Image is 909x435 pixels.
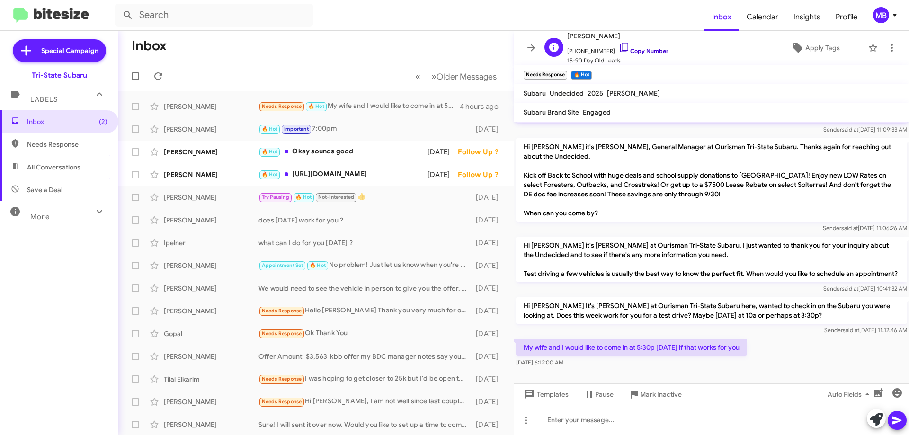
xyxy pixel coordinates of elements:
span: Save a Deal [27,185,62,195]
a: Copy Number [619,47,668,54]
div: 👍 [258,192,471,203]
div: [PERSON_NAME] [164,284,258,293]
span: Labels [30,95,58,104]
span: Undecided [550,89,584,98]
span: All Conversations [27,162,80,172]
input: Search [115,4,313,27]
span: 🔥 Hot [262,149,278,155]
span: Try Pausing [262,194,289,200]
span: (2) [99,117,107,126]
div: [DATE] [471,238,506,248]
h1: Inbox [132,38,167,53]
div: [DATE] [471,215,506,225]
div: [DATE] [471,193,506,202]
div: Follow Up ? [458,170,506,179]
a: Special Campaign [13,39,106,62]
div: [DATE] [471,284,506,293]
div: does [DATE] work for you ? [258,215,471,225]
span: Auto Fields [828,386,873,403]
span: Subaru Brand Site [524,108,579,116]
div: Offer Amount: $3,563 kbb offer my BDC manager notes say your passing it on to your son let us kno... [258,352,471,361]
span: 🔥 Hot [295,194,312,200]
span: Needs Response [262,399,302,405]
div: [DATE] [428,147,458,157]
button: Previous [410,67,426,86]
span: Appointment Set [262,262,303,268]
a: Profile [828,3,865,31]
div: [PERSON_NAME] [164,420,258,429]
span: 🔥 Hot [310,262,326,268]
a: Inbox [704,3,739,31]
div: [PERSON_NAME] [164,102,258,111]
div: [DATE] [471,329,506,338]
div: Hi [PERSON_NAME], I am not well since last couple of days, sorry couldn't reply to you. I wont be... [258,396,471,407]
a: Calendar [739,3,786,31]
span: [PERSON_NAME] [607,89,660,98]
span: Needs Response [262,103,302,109]
div: Okay sounds good [258,146,428,157]
div: Gopal [164,329,258,338]
p: Hi [PERSON_NAME] It's [PERSON_NAME] at Ourisman Tri-State Subaru here, wanted to check in on the ... [516,297,907,324]
div: [PERSON_NAME] [164,124,258,134]
span: 15-90 Day Old Leads [567,56,668,65]
span: Apply Tags [805,39,840,56]
div: [PERSON_NAME] [164,352,258,361]
div: Sure! I will sent it over now. Would you like to set up a time to come in and see it? [258,420,471,429]
div: [PERSON_NAME] [164,261,258,270]
div: what can I do for you [DATE] ? [258,238,471,248]
span: 2025 [588,89,603,98]
span: Sender [DATE] 11:09:33 AM [823,126,907,133]
div: 7:00pm [258,124,471,134]
span: said at [842,285,858,292]
div: My wife and I would like to come in at 5:30p [DATE] if that works for you [258,101,460,112]
div: [DATE] [471,306,506,316]
span: Pause [595,386,614,403]
span: said at [843,327,859,334]
div: We would need to see the vehicle in person to give you the offer. Do you have time to stop in for... [258,284,471,293]
span: Mark Inactive [640,386,682,403]
small: 🔥 Hot [571,71,591,80]
button: Apply Tags [766,39,864,56]
span: « [415,71,420,82]
div: [DATE] [471,420,506,429]
span: Sender [DATE] 11:12:46 AM [824,327,907,334]
div: I was hoping to get closer to 25k but I'd be open to hearing what you can offer [258,373,471,384]
span: Sender [DATE] 10:41:32 AM [823,285,907,292]
span: Needs Response [262,308,302,314]
span: Inbox [27,117,107,126]
span: [PHONE_NUMBER] [567,42,668,56]
span: said at [841,224,858,231]
div: [PERSON_NAME] [164,170,258,179]
span: Important [284,126,309,132]
button: Mark Inactive [621,386,689,403]
span: 🔥 Hot [262,171,278,178]
button: Pause [576,386,621,403]
div: MB [873,7,889,23]
div: Follow Up ? [458,147,506,157]
button: Auto Fields [820,386,881,403]
span: [PERSON_NAME] [567,30,668,42]
span: Engaged [583,108,611,116]
span: Needs Response [262,376,302,382]
div: [DATE] [471,374,506,384]
span: [DATE] 6:12:00 AM [516,359,563,366]
span: Needs Response [262,330,302,337]
span: said at [842,126,858,133]
small: Needs Response [524,71,567,80]
div: No problem! Just let us know when you're ready, and we can find a time that works for you. Lookin... [258,260,471,271]
span: Needs Response [27,140,107,149]
p: Hi [PERSON_NAME] it's [PERSON_NAME], General Manager at Ourisman Tri-State Subaru. Thanks again f... [516,138,907,222]
a: Insights [786,3,828,31]
div: [PERSON_NAME] [164,397,258,407]
p: My wife and I would like to come in at 5:30p [DATE] if that works for you [516,339,747,356]
span: Special Campaign [41,46,98,55]
div: Tilal Elkarim [164,374,258,384]
span: Sender [DATE] 11:06:26 AM [823,224,907,231]
div: [PERSON_NAME] [164,147,258,157]
span: More [30,213,50,221]
span: Not-Interested [318,194,355,200]
div: [DATE] [471,352,506,361]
